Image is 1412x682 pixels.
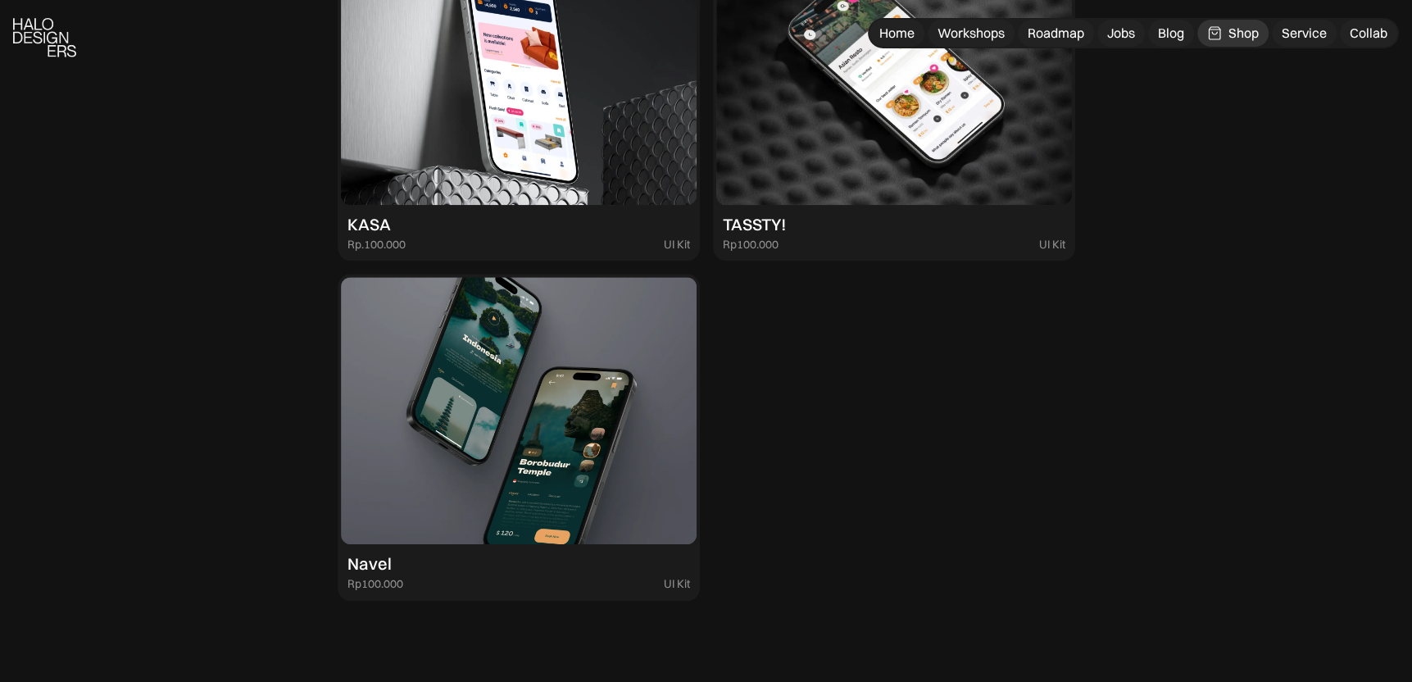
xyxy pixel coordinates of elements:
div: Blog [1158,25,1184,42]
a: Workshops [928,20,1015,47]
div: Workshops [938,25,1005,42]
div: Rp100.000 [723,238,779,252]
a: Service [1272,20,1337,47]
a: Collab [1340,20,1397,47]
div: Service [1282,25,1327,42]
div: Home [879,25,915,42]
a: Shop [1197,20,1269,47]
div: Collab [1350,25,1387,42]
div: UI Kit [664,577,690,591]
div: Shop [1228,25,1259,42]
div: Rp.100.000 [347,238,406,252]
div: Navel [347,554,392,574]
div: KASA [347,215,391,234]
a: Jobs [1097,20,1145,47]
div: TASSTY! [723,215,786,234]
a: Home [869,20,924,47]
div: Jobs [1107,25,1135,42]
a: Roadmap [1018,20,1094,47]
div: UI Kit [664,238,690,252]
div: Roadmap [1028,25,1084,42]
a: NavelRp100.000UI Kit [338,274,700,600]
div: UI Kit [1039,238,1065,252]
a: Blog [1148,20,1194,47]
div: Rp100.000 [347,577,403,591]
